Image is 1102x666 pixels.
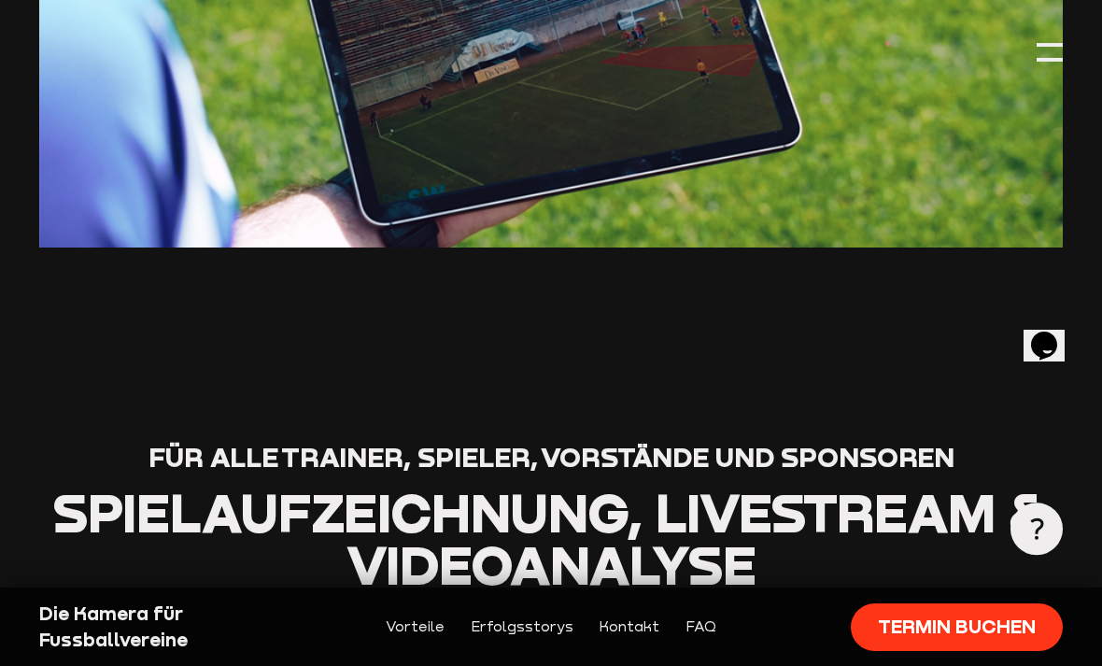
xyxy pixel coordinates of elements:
[53,480,1050,597] span: Spielaufzeichnung, Livestream & Videoanalyse
[471,616,573,638] a: Erfolgsstorys
[851,603,1063,651] a: Termin buchen
[685,616,716,638] a: FAQ
[386,616,445,638] a: Vorteile
[1024,305,1083,361] iframe: chat widget
[599,616,659,638] a: Kontakt
[39,601,280,653] div: Die Kamera für Fussballvereine
[148,441,954,473] span: Für alle Trainer, Spieler, Vorstände und Sponsoren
